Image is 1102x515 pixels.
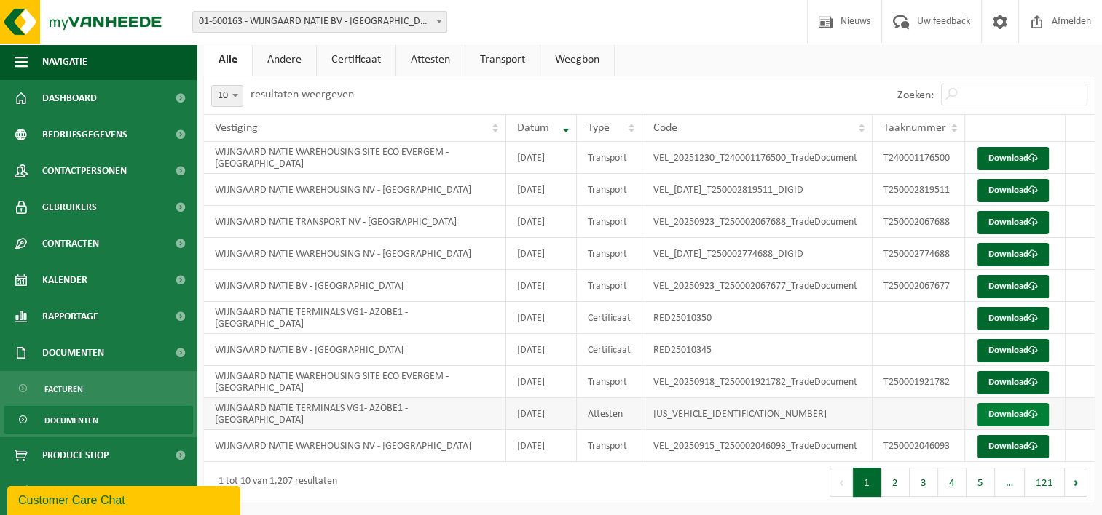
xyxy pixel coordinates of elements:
[44,407,98,434] span: Documenten
[577,302,642,334] td: Certificaat
[506,174,577,206] td: [DATE]
[204,366,506,398] td: WIJNGAARD NATIE WAREHOUSING SITE ECO EVERGEM - [GEOGRAPHIC_DATA]
[577,238,642,270] td: Transport
[540,43,614,76] a: Weegbon
[642,366,872,398] td: VEL_20250918_T250001921782_TradeDocument
[193,12,446,32] span: 01-600163 - WIJNGAARD NATIE BV - ANTWERPEN
[317,43,395,76] a: Certificaat
[253,43,316,76] a: Andere
[642,142,872,174] td: VEL_20251230_T240001176500_TradeDocument
[977,275,1049,298] a: Download
[42,44,87,80] span: Navigatie
[588,122,610,134] span: Type
[873,430,965,462] td: T250002046093
[577,142,642,174] td: Transport
[873,270,965,302] td: T250002067677
[977,371,1049,394] a: Download
[506,398,577,430] td: [DATE]
[4,375,193,402] a: Facturen
[967,468,995,497] button: 5
[977,147,1049,170] a: Download
[977,211,1049,234] a: Download
[853,468,881,497] button: 1
[506,142,577,174] td: [DATE]
[577,334,642,366] td: Certificaat
[873,142,965,174] td: T240001176500
[211,469,337,495] div: 1 tot 10 van 1,207 resultaten
[873,366,965,398] td: T250001921782
[517,122,549,134] span: Datum
[204,206,506,238] td: WIJNGAARD NATIE TRANSPORT NV - [GEOGRAPHIC_DATA]
[215,122,258,134] span: Vestiging
[642,206,872,238] td: VEL_20250923_T250002067688_TradeDocument
[977,307,1049,330] a: Download
[642,238,872,270] td: VEL_[DATE]_T250002774688_DIGID
[42,298,98,335] span: Rapportage
[204,398,506,430] td: WIJNGAARD NATIE TERMINALS VG1- AZOBE1 - [GEOGRAPHIC_DATA]
[642,398,872,430] td: [US_VEHICLE_IDENTIFICATION_NUMBER]
[577,398,642,430] td: Attesten
[506,238,577,270] td: [DATE]
[251,89,354,100] label: resultaten weergeven
[42,474,160,510] span: Acceptatievoorwaarden
[577,366,642,398] td: Transport
[977,179,1049,202] a: Download
[396,43,465,76] a: Attesten
[653,122,677,134] span: Code
[830,468,853,497] button: Previous
[204,238,506,270] td: WIJNGAARD NATIE WAREHOUSING NV - [GEOGRAPHIC_DATA]
[577,206,642,238] td: Transport
[873,238,965,270] td: T250002774688
[577,270,642,302] td: Transport
[642,270,872,302] td: VEL_20250923_T250002067677_TradeDocument
[506,366,577,398] td: [DATE]
[42,80,97,116] span: Dashboard
[44,375,83,403] span: Facturen
[910,468,938,497] button: 3
[577,174,642,206] td: Transport
[204,174,506,206] td: WIJNGAARD NATIE WAREHOUSING NV - [GEOGRAPHIC_DATA]
[938,468,967,497] button: 4
[204,334,506,366] td: WIJNGAARD NATIE BV - [GEOGRAPHIC_DATA]
[506,270,577,302] td: [DATE]
[212,86,243,106] span: 10
[4,406,193,434] a: Documenten
[977,403,1049,426] a: Download
[465,43,540,76] a: Transport
[977,243,1049,266] a: Download
[642,430,872,462] td: VEL_20250915_T250002046093_TradeDocument
[642,302,872,334] td: RED25010350
[977,339,1049,362] a: Download
[506,334,577,366] td: [DATE]
[642,334,872,366] td: RED25010345
[883,122,946,134] span: Taaknummer
[577,430,642,462] td: Transport
[642,174,872,206] td: VEL_[DATE]_T250002819511_DIGID
[995,468,1025,497] span: …
[204,270,506,302] td: WIJNGAARD NATIE BV - [GEOGRAPHIC_DATA]
[42,153,127,189] span: Contactpersonen
[506,302,577,334] td: [DATE]
[873,206,965,238] td: T250002067688
[42,262,87,298] span: Kalender
[42,335,104,371] span: Documenten
[897,89,934,101] label: Zoeken:
[506,206,577,238] td: [DATE]
[204,430,506,462] td: WIJNGAARD NATIE WAREHOUSING NV - [GEOGRAPHIC_DATA]
[506,430,577,462] td: [DATE]
[42,225,99,262] span: Contracten
[977,435,1049,458] a: Download
[873,174,965,206] td: T250002819511
[204,43,252,76] a: Alle
[1065,468,1087,497] button: Next
[42,437,109,474] span: Product Shop
[204,302,506,334] td: WIJNGAARD NATIE TERMINALS VG1- AZOBE1 - [GEOGRAPHIC_DATA]
[211,85,243,107] span: 10
[7,483,243,515] iframe: chat widget
[42,116,127,153] span: Bedrijfsgegevens
[204,142,506,174] td: WIJNGAARD NATIE WAREHOUSING SITE ECO EVERGEM - [GEOGRAPHIC_DATA]
[42,189,97,225] span: Gebruikers
[192,11,447,33] span: 01-600163 - WIJNGAARD NATIE BV - ANTWERPEN
[881,468,910,497] button: 2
